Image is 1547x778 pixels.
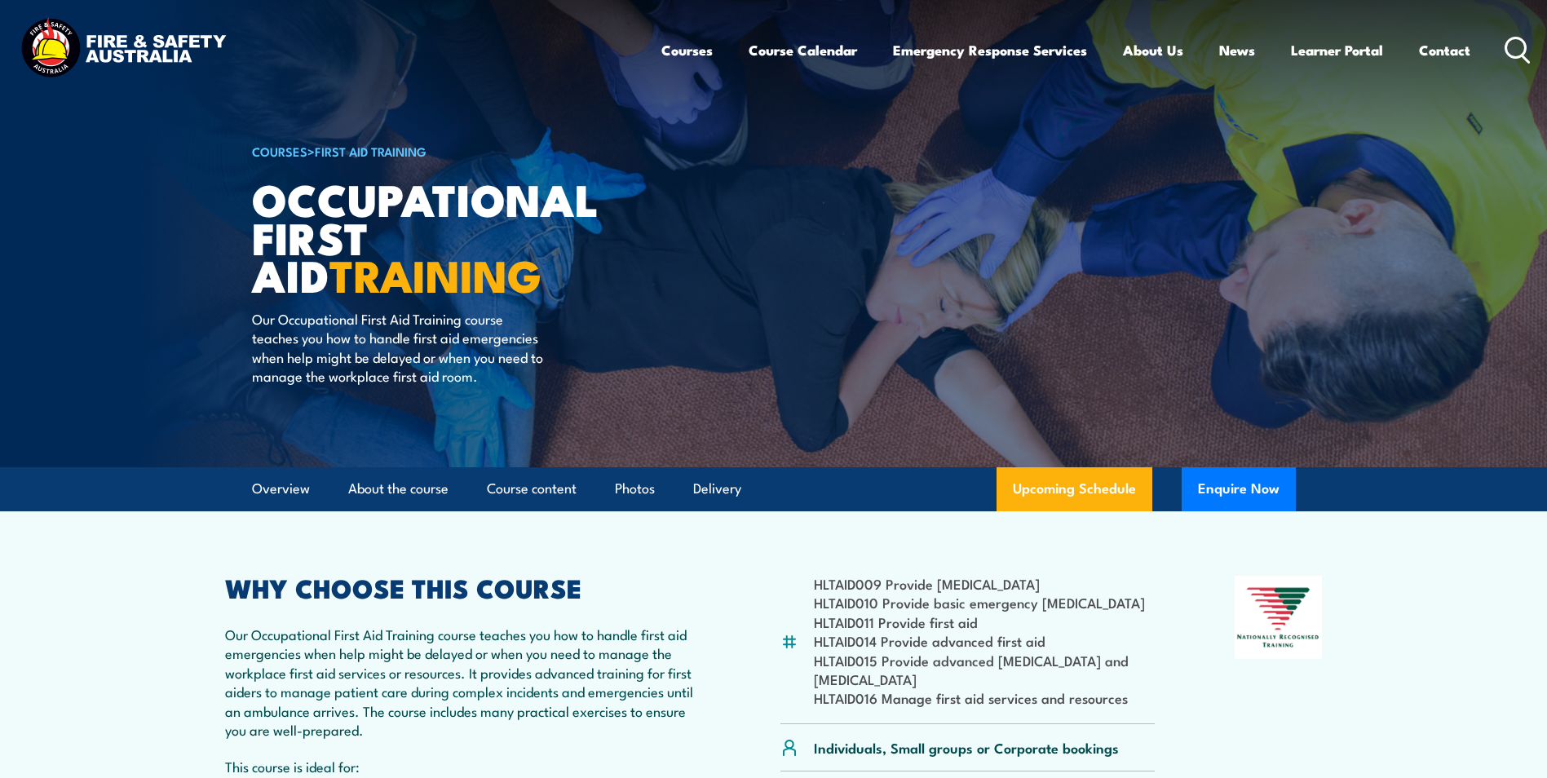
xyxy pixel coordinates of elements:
[1291,29,1383,72] a: Learner Portal
[814,593,1156,612] li: HLTAID010 Provide basic emergency [MEDICAL_DATA]
[814,651,1156,689] li: HLTAID015 Provide advanced [MEDICAL_DATA] and [MEDICAL_DATA]
[225,757,701,776] p: This course is ideal for:
[1235,576,1323,659] img: Nationally Recognised Training logo.
[252,142,307,160] a: COURSES
[1182,467,1296,511] button: Enquire Now
[252,309,550,386] p: Our Occupational First Aid Training course teaches you how to handle first aid emergencies when h...
[225,625,701,739] p: Our Occupational First Aid Training course teaches you how to handle first aid emergencies when h...
[348,467,449,511] a: About the course
[252,467,310,511] a: Overview
[615,467,655,511] a: Photos
[315,142,427,160] a: First Aid Training
[814,738,1119,757] p: Individuals, Small groups or Corporate bookings
[225,576,701,599] h2: WHY CHOOSE THIS COURSE
[329,240,541,307] strong: TRAINING
[487,467,577,511] a: Course content
[893,29,1087,72] a: Emergency Response Services
[1419,29,1470,72] a: Contact
[749,29,857,72] a: Course Calendar
[1219,29,1255,72] a: News
[252,179,655,294] h1: Occupational First Aid
[814,574,1156,593] li: HLTAID009 Provide [MEDICAL_DATA]
[814,631,1156,650] li: HLTAID014 Provide advanced first aid
[814,612,1156,631] li: HLTAID011 Provide first aid
[252,141,655,161] h6: >
[997,467,1152,511] a: Upcoming Schedule
[661,29,713,72] a: Courses
[1123,29,1183,72] a: About Us
[693,467,741,511] a: Delivery
[814,688,1156,707] li: HLTAID016 Manage first aid services and resources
